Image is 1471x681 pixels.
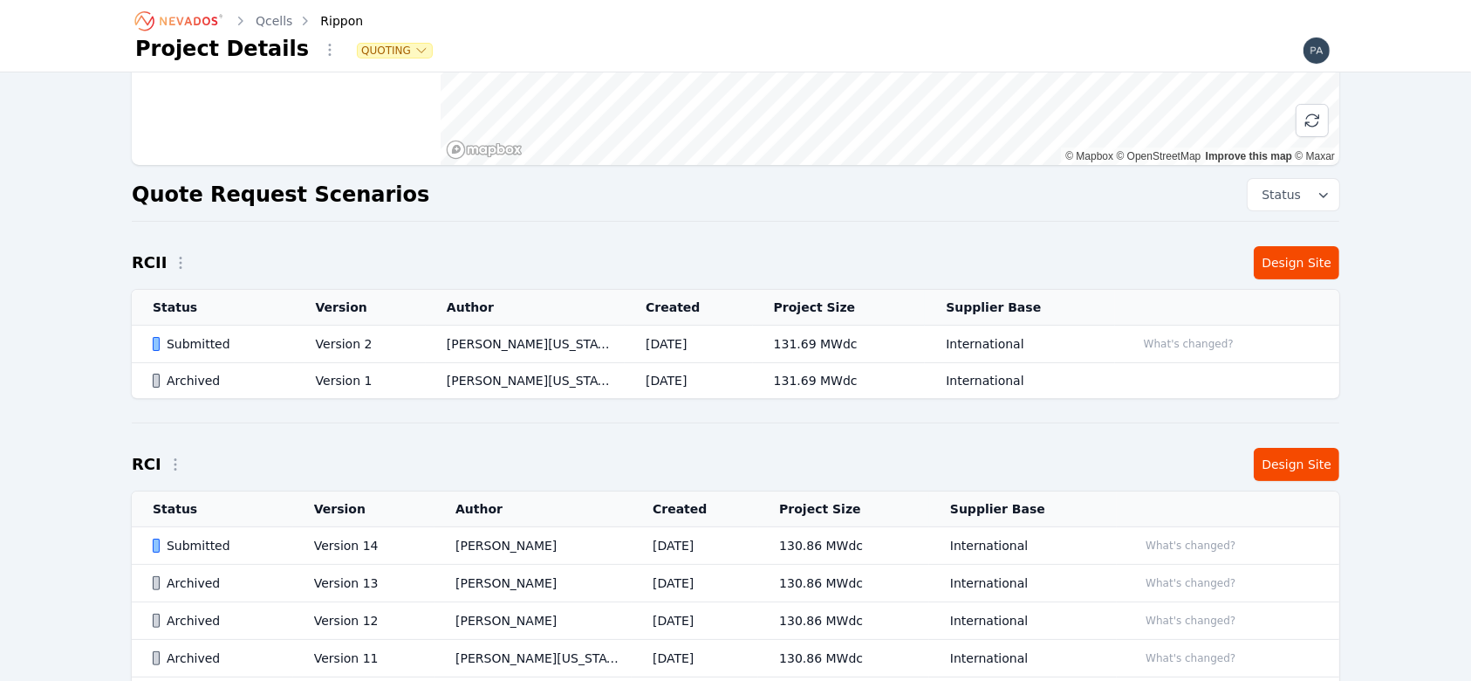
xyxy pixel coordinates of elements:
[434,602,632,640] td: [PERSON_NAME]
[1138,649,1243,668] button: What's changed?
[753,290,926,326] th: Project Size
[625,326,753,363] td: [DATE]
[929,602,1117,640] td: International
[632,602,758,640] td: [DATE]
[758,602,929,640] td: 130.86 MWdc
[758,640,929,678] td: 130.86 MWdc
[625,363,753,399] td: [DATE]
[256,12,292,30] a: Qcells
[632,565,758,602] td: [DATE]
[929,492,1117,527] th: Supplier Base
[1138,611,1243,630] button: What's changed?
[434,640,632,678] td: [PERSON_NAME][US_STATE]
[153,574,284,592] div: Archived
[293,602,434,640] td: Version 12
[132,527,1339,565] tr: SubmittedVersion 14[PERSON_NAME][DATE]130.86 MWdcInternationalWhat's changed?
[153,372,286,389] div: Archived
[1065,150,1113,162] a: Mapbox
[135,7,363,35] nav: Breadcrumb
[632,640,758,678] td: [DATE]
[296,12,363,30] div: Rippon
[758,565,929,602] td: 130.86 MWdc
[153,335,286,353] div: Submitted
[132,492,293,527] th: Status
[1254,246,1339,279] a: Design Site
[1138,536,1243,555] button: What's changed?
[434,565,632,602] td: [PERSON_NAME]
[1136,334,1242,354] button: What's changed?
[753,326,926,363] td: 131.69 MWdc
[132,290,295,326] th: Status
[132,326,1339,363] tr: SubmittedVersion 2[PERSON_NAME][US_STATE][DATE]131.69 MWdcInternationalWhat's changed?
[426,326,625,363] td: [PERSON_NAME][US_STATE]
[632,527,758,565] td: [DATE]
[758,527,929,565] td: 130.86 MWdc
[153,537,284,554] div: Submitted
[295,290,426,326] th: Version
[925,326,1114,363] td: International
[434,527,632,565] td: [PERSON_NAME]
[758,492,929,527] th: Project Size
[1295,150,1335,162] a: Maxar
[1255,186,1301,203] span: Status
[153,612,284,629] div: Archived
[293,527,434,565] td: Version 14
[1206,150,1292,162] a: Improve this map
[426,363,625,399] td: [PERSON_NAME][US_STATE]
[293,640,434,678] td: Version 11
[434,492,632,527] th: Author
[293,565,434,602] td: Version 13
[426,290,625,326] th: Author
[929,527,1117,565] td: International
[358,44,432,58] button: Quoting
[132,181,429,209] h2: Quote Request Scenarios
[925,290,1114,326] th: Supplier Base
[929,640,1117,678] td: International
[1117,150,1201,162] a: OpenStreetMap
[446,140,523,160] a: Mapbox homepage
[925,363,1114,399] td: International
[1138,574,1243,593] button: What's changed?
[132,251,167,275] h2: RCII
[132,363,1339,399] tr: ArchivedVersion 1[PERSON_NAME][US_STATE][DATE]131.69 MWdcInternational
[153,650,284,667] div: Archived
[293,492,434,527] th: Version
[1254,448,1339,481] a: Design Site
[132,452,161,477] h2: RCI
[135,35,309,63] h1: Project Details
[132,640,1339,678] tr: ArchivedVersion 11[PERSON_NAME][US_STATE][DATE]130.86 MWdcInternationalWhat's changed?
[632,492,758,527] th: Created
[295,363,426,399] td: Version 1
[132,602,1339,640] tr: ArchivedVersion 12[PERSON_NAME][DATE]130.86 MWdcInternationalWhat's changed?
[625,290,753,326] th: Created
[132,565,1339,602] tr: ArchivedVersion 13[PERSON_NAME][DATE]130.86 MWdcInternationalWhat's changed?
[295,326,426,363] td: Version 2
[1303,37,1331,65] img: paul.mcmillan@nevados.solar
[929,565,1117,602] td: International
[753,363,926,399] td: 131.69 MWdc
[1248,179,1339,210] button: Status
